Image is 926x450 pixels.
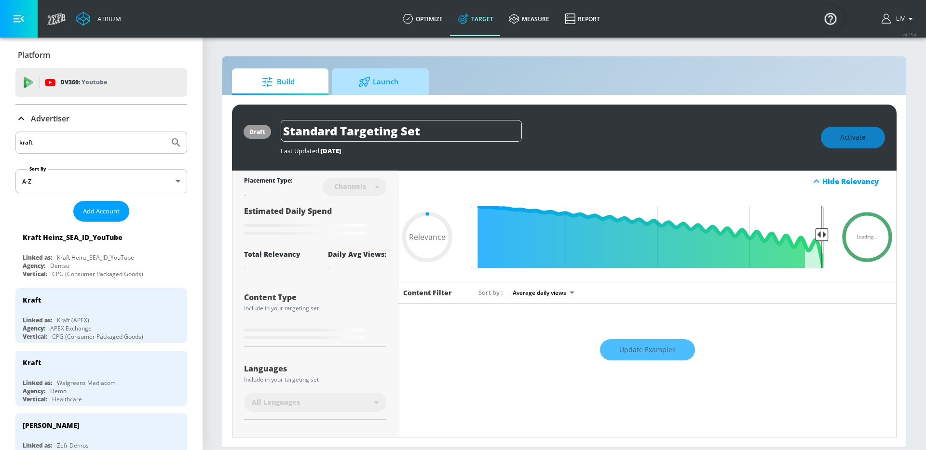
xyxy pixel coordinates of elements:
[242,70,315,93] span: Build
[23,233,123,242] div: Kraft Heinz_SEA_ID_YouTube
[244,250,300,259] div: Total Relevancy
[15,288,187,343] div: KraftLinked as:Kraft (APEX)Agency:APEX ExchangeVertical:CPG (Consumer Packaged Goods)
[57,253,134,262] div: Kraft Heinz_SEA_ID_YouTube
[23,441,52,450] div: Linked as:
[244,293,386,301] div: Content Type
[244,206,332,216] span: Estimated Daily Spend
[342,70,415,93] span: Launch
[249,128,265,136] div: draft
[52,395,82,403] div: Healthcare
[23,395,47,403] div: Vertical:
[478,288,503,297] span: Sort by
[50,387,67,395] div: Demo
[903,32,916,37] span: v 4.25.4
[882,13,916,25] button: Liv
[857,235,878,239] span: Loading...
[50,262,69,270] div: Dentsu
[508,286,578,299] div: Average daily views
[27,166,48,172] label: Sort By
[244,377,386,383] div: Include in your targeting set
[15,169,187,193] div: A-Z
[23,253,52,262] div: Linked as:
[57,379,116,387] div: Walgreens Mediacom
[466,206,829,268] input: Final Threshold
[23,324,45,332] div: Agency:
[23,358,41,367] div: Kraft
[83,206,120,217] span: Add Account
[244,365,386,372] div: Languages
[244,393,386,412] div: All Languages
[15,225,187,280] div: Kraft Heinz_SEA_ID_YouTubeLinked as:Kraft Heinz_SEA_ID_YouTubeAgency:DentsuVertical:CPG (Consumer...
[23,316,52,324] div: Linked as:
[409,233,446,241] span: Relevance
[23,332,47,341] div: Vertical:
[321,146,341,155] span: [DATE]
[23,270,47,278] div: Vertical:
[817,5,844,32] button: Open Resource Center
[23,387,45,395] div: Agency:
[18,50,50,60] p: Platform
[23,421,80,430] div: [PERSON_NAME]
[31,113,69,124] p: Advertiser
[52,270,143,278] div: CPG (Consumer Packaged Goods)
[892,15,905,22] span: login as: liv.ho@zefr.com
[403,288,452,297] h6: Content Filter
[398,171,896,192] div: Hide Relevancy
[244,176,292,186] div: Placement Type:
[57,316,89,324] div: Kraft (APEX)
[329,182,371,190] div: Channels
[23,262,45,270] div: Agency:
[165,132,187,153] button: Submit Search
[15,105,187,132] div: Advertiser
[23,379,52,387] div: Linked as:
[244,305,386,311] div: Include in your targeting set
[15,41,187,68] div: Platform
[19,136,165,149] input: Search by name
[73,201,129,222] button: Add Account
[328,250,386,259] div: Daily Avg Views:
[450,1,501,36] a: Target
[501,1,557,36] a: measure
[82,77,107,87] p: Youtube
[557,1,608,36] a: Report
[15,68,187,97] div: DV360: Youtube
[395,1,450,36] a: optimize
[76,12,121,26] a: Atrium
[57,441,89,450] div: Zefr Demos
[60,77,107,88] p: DV360:
[52,332,143,341] div: CPG (Consumer Packaged Goods)
[822,176,891,186] div: Hide Relevancy
[15,351,187,406] div: KraftLinked as:Walgreens MediacomAgency:DemoVertical:Healthcare
[23,295,41,304] div: Kraft
[50,324,92,332] div: APEX Exchange
[94,14,121,23] div: Atrium
[252,397,300,407] span: All Languages
[281,146,811,155] div: Last Updated:
[244,206,386,238] div: Estimated Daily Spend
